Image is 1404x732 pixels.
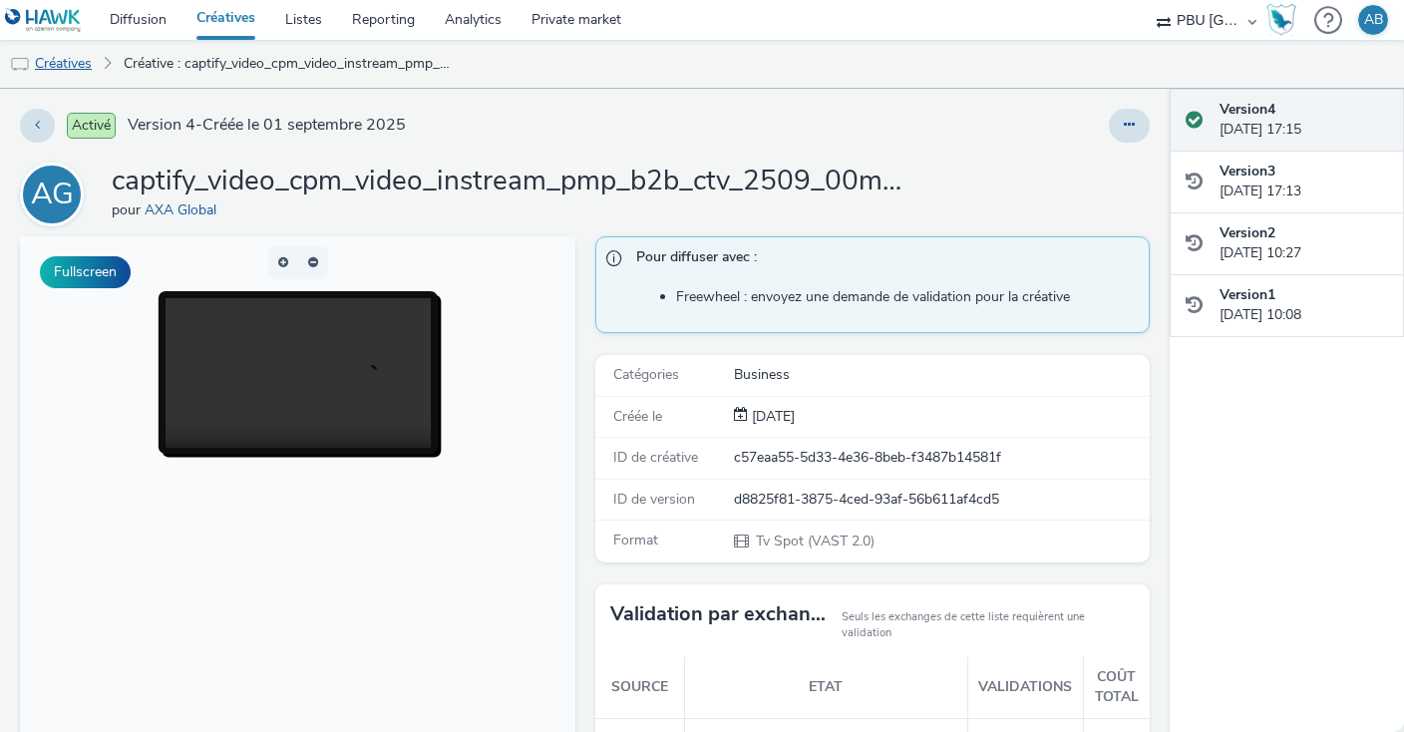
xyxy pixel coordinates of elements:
li: Freewheel : envoyez une demande de validation pour la créative [676,287,1140,307]
small: Seuls les exchanges de cette liste requièrent une validation [842,609,1136,642]
th: Etat [684,657,967,718]
span: Pour diffuser avec : [636,247,1130,273]
div: AB [1364,5,1383,35]
img: Hawk Academy [1266,4,1296,36]
span: Catégories [613,365,679,384]
h3: Validation par exchange [610,599,832,629]
div: [DATE] 10:08 [1220,285,1388,326]
div: c57eaa55-5d33-4e36-8beb-f3487b14581f [734,448,1149,468]
strong: Version 3 [1220,162,1275,181]
img: undefined Logo [5,8,82,33]
a: AXA Global [145,200,224,219]
div: Business [734,365,1149,385]
a: Créative : captify_video_cpm_video_instream_pmp_b2b_ctv_2509_00m30s_uk_en_awareness_video-cyber-a... [114,40,465,88]
div: [DATE] 17:13 [1220,162,1388,202]
button: Fullscreen [40,256,131,288]
a: AG [20,184,92,203]
span: pour [112,200,145,219]
strong: Version 2 [1220,223,1275,242]
img: tv [10,55,30,75]
div: [DATE] 17:15 [1220,100,1388,141]
span: [DATE] [748,407,795,426]
span: ID de version [613,490,695,509]
div: Création 01 septembre 2025, 10:08 [748,407,795,427]
span: Créée le [613,407,662,426]
div: AG [31,167,74,222]
div: d8825f81-3875-4ced-93af-56b611af4cd5 [734,490,1149,510]
span: Tv Spot (VAST 2.0) [754,532,875,550]
strong: Version 4 [1220,100,1275,119]
th: Validations [967,657,1083,718]
th: Coût total [1083,657,1150,718]
h1: captify_video_cpm_video_instream_pmp_b2b_ctv_2509_00m30s_uk_en_awareness_video-cyber-audience-tar... [112,163,909,200]
span: Activé [67,113,116,139]
a: Hawk Academy [1266,4,1304,36]
div: [DATE] 10:27 [1220,223,1388,264]
span: ID de créative [613,448,698,467]
strong: Version 1 [1220,285,1275,304]
span: Format [613,531,658,549]
span: Version 4 - Créée le 01 septembre 2025 [128,114,406,137]
th: Source [595,657,684,718]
